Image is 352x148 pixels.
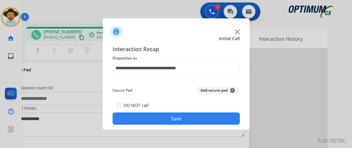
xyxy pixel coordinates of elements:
span: Disposition as [113,55,240,62]
button: Save [113,112,240,125]
label: DO NOT call [123,102,148,108]
img: contactIcon [109,24,124,39]
img: contact-recap-line.svg [113,79,240,79]
span: Initial Call [219,36,240,42]
span: + [230,88,235,93]
p: 0.20.1027RC [318,137,346,144]
span: Secure Pad [113,87,132,94]
span: Interaction Recap [113,45,240,55]
button: Add secure pad+ [197,87,239,94]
